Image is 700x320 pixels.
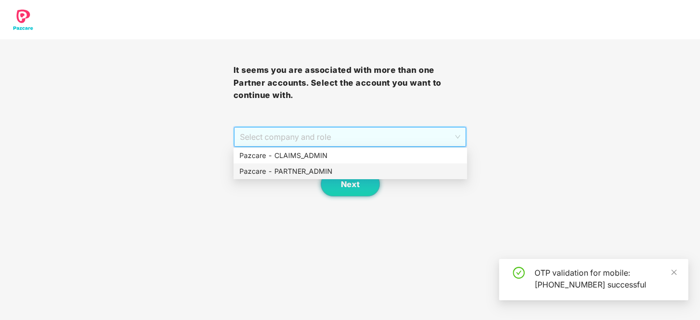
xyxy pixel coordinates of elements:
span: check-circle [513,267,525,279]
div: Pazcare - PARTNER_ADMIN [239,166,461,177]
span: Next [341,180,360,189]
div: OTP validation for mobile: [PHONE_NUMBER] successful [534,267,676,290]
h3: It seems you are associated with more than one Partner accounts. Select the account you want to c... [233,64,467,102]
button: Next [321,172,380,196]
div: Pazcare - PARTNER_ADMIN [233,163,467,179]
div: Pazcare - CLAIMS_ADMIN [233,148,467,163]
span: close [670,269,677,276]
div: Pazcare - CLAIMS_ADMIN [239,150,461,161]
span: Select company and role [240,128,461,146]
